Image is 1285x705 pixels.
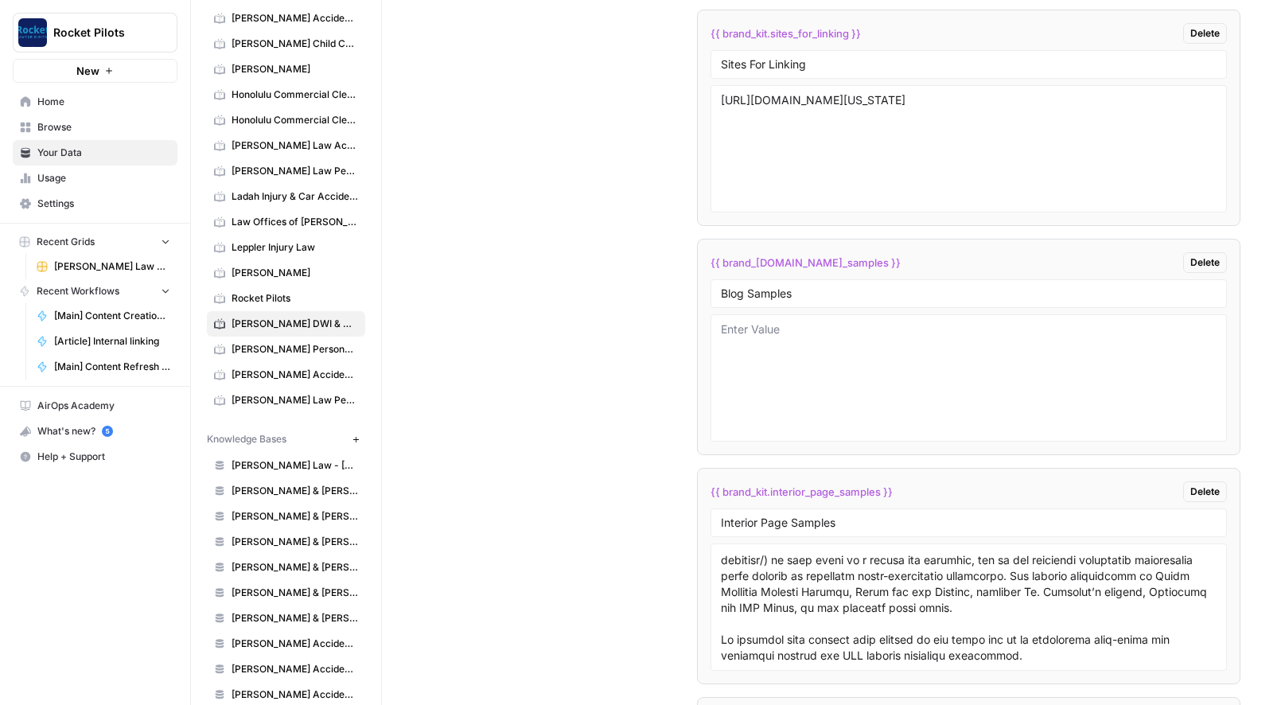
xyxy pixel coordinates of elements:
[232,342,358,356] span: [PERSON_NAME] Personal Injury & Car Accident Lawyer
[1183,481,1227,502] button: Delete
[1183,23,1227,44] button: Delete
[207,337,365,362] a: [PERSON_NAME] Personal Injury & Car Accident Lawyer
[207,56,365,82] a: [PERSON_NAME]
[37,450,170,464] span: Help + Support
[207,580,365,606] a: [PERSON_NAME] & [PERSON_NAME]
[54,309,170,323] span: [Main] Content Creation Brief
[37,95,170,109] span: Home
[232,266,358,280] span: [PERSON_NAME]
[207,133,365,158] a: [PERSON_NAME] Law Accident Attorneys
[207,432,286,446] span: Knowledge Bases
[29,329,177,354] a: [Article] Internal linking
[13,419,177,444] button: What's new? 5
[37,399,170,413] span: AirOps Academy
[207,606,365,631] a: [PERSON_NAME] & [PERSON_NAME] - [GEOGRAPHIC_DATA][PERSON_NAME]
[13,140,177,166] a: Your Data
[14,419,177,443] div: What's new?
[207,362,365,388] a: [PERSON_NAME] Accident Attorneys
[13,230,177,254] button: Recent Grids
[232,687,358,702] span: [PERSON_NAME] Accident Attorneys - [GEOGRAPHIC_DATA]
[232,611,358,625] span: [PERSON_NAME] & [PERSON_NAME] - [GEOGRAPHIC_DATA][PERSON_NAME]
[13,393,177,419] a: AirOps Academy
[207,453,365,478] a: [PERSON_NAME] Law - [GEOGRAPHIC_DATA]
[13,279,177,303] button: Recent Workflows
[13,191,177,216] a: Settings
[29,354,177,380] a: [Main] Content Refresh Article
[232,586,358,600] span: [PERSON_NAME] & [PERSON_NAME]
[232,535,358,549] span: [PERSON_NAME] & [PERSON_NAME] - JC
[54,259,170,274] span: [PERSON_NAME] Law Personal Injury & Car Accident Lawyers
[207,656,365,682] a: [PERSON_NAME] Accident Attorneys - League City
[207,388,365,413] a: [PERSON_NAME] Law Personal Injury & Car Accident Lawyers
[37,197,170,211] span: Settings
[232,37,358,51] span: [PERSON_NAME] Child Custody & Divorce Attorneys
[232,88,358,102] span: Honolulu Commercial Cleaning
[711,484,893,500] span: {{ brand_kit.interior_page_samples }}
[207,235,365,260] a: Leppler Injury Law
[232,662,358,676] span: [PERSON_NAME] Accident Attorneys - League City
[13,166,177,191] a: Usage
[207,209,365,235] a: Law Offices of [PERSON_NAME]
[54,334,170,349] span: [Article] Internal linking
[721,57,1217,72] input: Variable Name
[721,551,1217,664] textarea: # Lorem Ipsumd Sitamet Co a Elits Doeiusm Temporin Ut Labor, etdol magnaal en admini veniamq no e...
[37,235,95,249] span: Recent Grids
[711,25,861,41] span: {{ brand_kit.sites_for_linking }}
[232,138,358,153] span: [PERSON_NAME] Law Accident Attorneys
[37,171,170,185] span: Usage
[232,113,358,127] span: Honolulu Commercial Cleaning
[13,59,177,83] button: New
[37,120,170,134] span: Browse
[13,444,177,469] button: Help + Support
[1190,26,1220,41] span: Delete
[207,158,365,184] a: [PERSON_NAME] Law Personal Injury & Car Accident Lawyer
[76,63,99,79] span: New
[207,6,365,31] a: [PERSON_NAME] Accident Attorneys
[1190,255,1220,270] span: Delete
[232,291,358,306] span: Rocket Pilots
[1183,252,1227,273] button: Delete
[207,286,365,311] a: Rocket Pilots
[232,164,358,178] span: [PERSON_NAME] Law Personal Injury & Car Accident Lawyer
[207,555,365,580] a: [PERSON_NAME] & [PERSON_NAME] - [US_STATE]
[232,189,358,204] span: Ladah Injury & Car Accident Lawyers [GEOGRAPHIC_DATA]
[232,317,358,331] span: [PERSON_NAME] DWI & Criminal Defense Lawyers
[29,254,177,279] a: [PERSON_NAME] Law Personal Injury & Car Accident Lawyers
[207,504,365,529] a: [PERSON_NAME] & [PERSON_NAME] - Independence
[207,260,365,286] a: [PERSON_NAME]
[13,89,177,115] a: Home
[37,284,119,298] span: Recent Workflows
[232,62,358,76] span: [PERSON_NAME]
[13,115,177,140] a: Browse
[207,31,365,56] a: [PERSON_NAME] Child Custody & Divorce Attorneys
[232,240,358,255] span: Leppler Injury Law
[54,360,170,374] span: [Main] Content Refresh Article
[232,215,358,229] span: Law Offices of [PERSON_NAME]
[207,184,365,209] a: Ladah Injury & Car Accident Lawyers [GEOGRAPHIC_DATA]
[232,458,358,473] span: [PERSON_NAME] Law - [GEOGRAPHIC_DATA]
[232,368,358,382] span: [PERSON_NAME] Accident Attorneys
[207,82,365,107] a: Honolulu Commercial Cleaning
[232,560,358,575] span: [PERSON_NAME] & [PERSON_NAME] - [US_STATE]
[13,13,177,53] button: Workspace: Rocket Pilots
[711,255,901,271] span: {{ brand_[DOMAIN_NAME]_samples }}
[37,146,170,160] span: Your Data
[207,631,365,656] a: [PERSON_NAME] Accident Attorneys - [GEOGRAPHIC_DATA]
[102,426,113,437] a: 5
[207,478,365,504] a: [PERSON_NAME] & [PERSON_NAME] - Florissant
[207,311,365,337] a: [PERSON_NAME] DWI & Criminal Defense Lawyers
[1190,485,1220,499] span: Delete
[29,303,177,329] a: [Main] Content Creation Brief
[53,25,150,41] span: Rocket Pilots
[232,484,358,498] span: [PERSON_NAME] & [PERSON_NAME] - Florissant
[232,509,358,524] span: [PERSON_NAME] & [PERSON_NAME] - Independence
[18,18,47,47] img: Rocket Pilots Logo
[721,286,1217,301] input: Variable Name
[232,393,358,407] span: [PERSON_NAME] Law Personal Injury & Car Accident Lawyers
[721,92,1217,205] textarea: [URL][DOMAIN_NAME][US_STATE]
[207,529,365,555] a: [PERSON_NAME] & [PERSON_NAME] - JC
[207,107,365,133] a: Honolulu Commercial Cleaning
[105,427,109,435] text: 5
[721,516,1217,530] input: Variable Name
[232,637,358,651] span: [PERSON_NAME] Accident Attorneys - [GEOGRAPHIC_DATA]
